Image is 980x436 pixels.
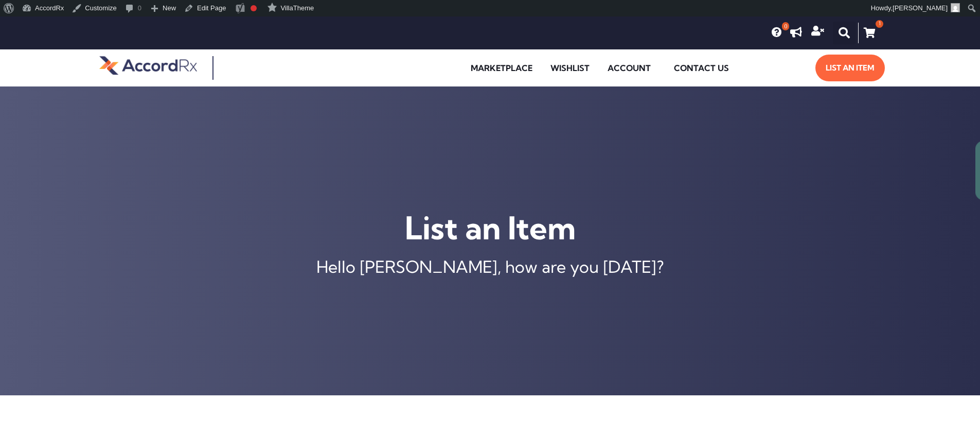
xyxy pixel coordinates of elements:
[251,5,257,11] div: Focus keyphrase not set
[99,55,197,76] img: default-logo
[666,56,737,80] a: Contact Us
[772,27,782,38] a: 0
[826,60,875,76] span: List an Item
[5,207,975,248] h1: List an Item
[463,56,540,80] a: Marketplace
[858,23,881,43] a: 1
[5,258,975,275] div: Hello [PERSON_NAME], how are you [DATE]?
[876,20,883,28] div: 1
[543,56,597,80] a: Wishlist
[600,56,664,80] a: Account
[815,55,885,81] a: List an Item
[893,4,948,12] span: [PERSON_NAME]
[782,22,789,30] span: 0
